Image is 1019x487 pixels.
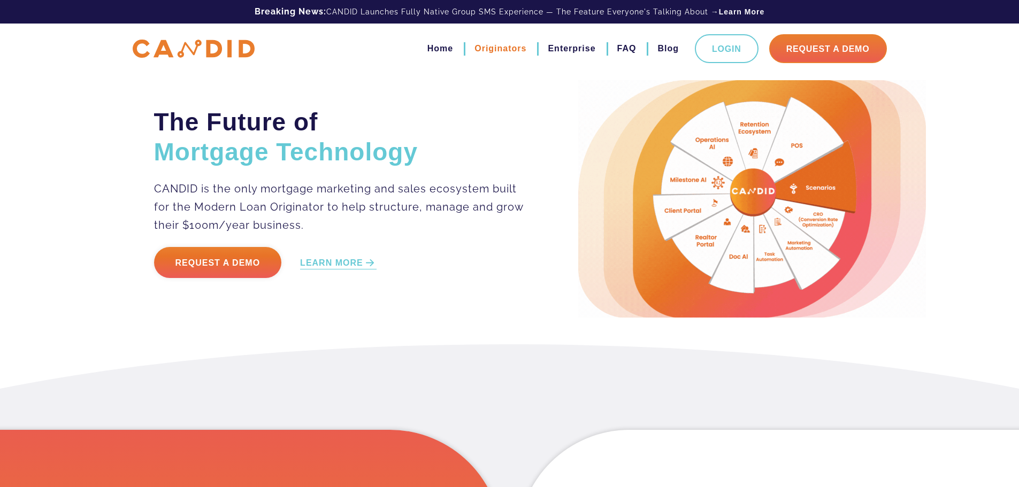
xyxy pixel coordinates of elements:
a: Request A Demo [769,34,887,63]
a: LEARN MORE [300,257,377,269]
p: CANDID is the only mortgage marketing and sales ecosystem built for the Modern Loan Originator to... [154,180,525,234]
img: CANDID APP [133,40,255,58]
a: Home [427,40,453,58]
a: Originators [474,40,526,58]
img: Candid Hero Image [578,80,926,318]
a: Learn More [719,6,764,17]
a: Request a Demo [154,247,282,278]
a: Login [695,34,758,63]
h2: The Future of [154,107,525,167]
span: Mortgage Technology [154,138,418,166]
a: FAQ [617,40,637,58]
b: Breaking News: [255,6,326,17]
a: Blog [657,40,679,58]
a: Enterprise [548,40,595,58]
